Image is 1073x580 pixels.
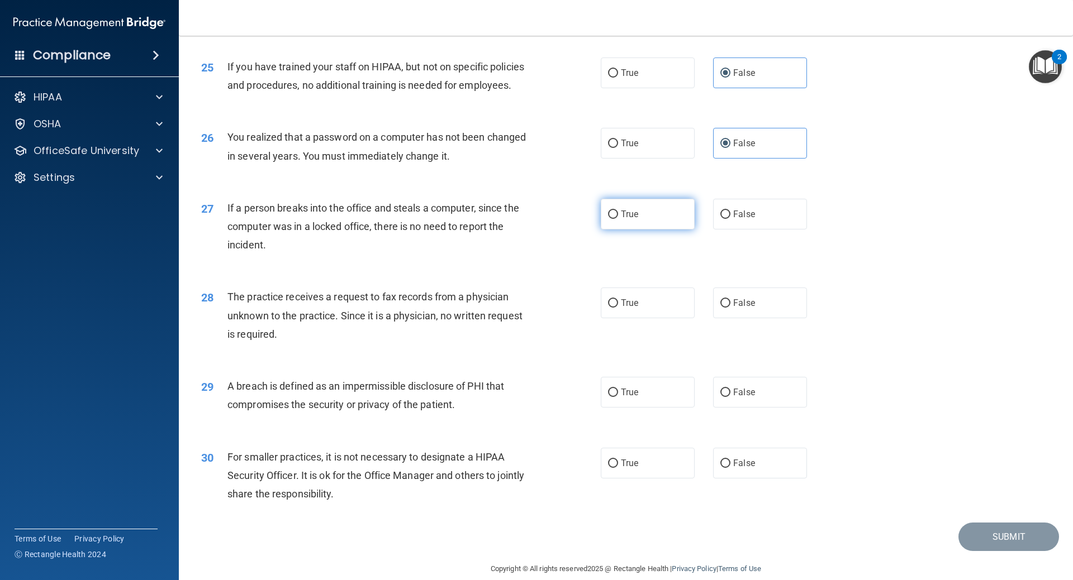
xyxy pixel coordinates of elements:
p: OfficeSafe University [34,144,139,157]
span: If a person breaks into the office and steals a computer, since the computer was in a locked offi... [227,202,519,251]
input: True [608,459,618,468]
input: True [608,389,618,397]
input: True [608,299,618,308]
input: True [608,140,618,148]
input: False [720,69,730,78]
input: True [608,210,618,219]
span: True [621,209,638,219]
span: True [621,458,638,468]
span: False [733,138,755,148]
input: False [720,140,730,148]
span: True [621,68,638,78]
span: False [733,387,755,397]
p: OSHA [34,117,61,131]
span: 30 [201,451,213,464]
input: True [608,69,618,78]
span: 29 [201,380,213,394]
span: For smaller practices, it is not necessary to designate a HIPAA Security Officer. It is ok for th... [227,451,524,500]
input: False [720,389,730,397]
span: True [621,298,638,308]
span: False [733,68,755,78]
span: True [621,138,638,148]
span: 27 [201,202,213,215]
a: OSHA [13,117,163,131]
span: If you have trained your staff on HIPAA, but not on specific policies and procedures, no addition... [227,61,524,91]
span: True [621,387,638,397]
span: You realized that a password on a computer has not been changed in several years. You must immedi... [227,131,526,161]
span: False [733,298,755,308]
span: False [733,458,755,468]
p: HIPAA [34,90,62,104]
span: False [733,209,755,219]
a: HIPAA [13,90,163,104]
span: 25 [201,61,213,74]
span: A breach is defined as an impermissible disclosure of PHI that compromises the security or privac... [227,380,504,410]
a: OfficeSafe University [13,144,163,157]
span: Ⓒ Rectangle Health 2024 [15,549,106,560]
a: Terms of Use [718,564,761,573]
input: False [720,210,730,219]
span: The practice receives a request to fax records from a physician unknown to the practice. Since it... [227,291,523,339]
p: Settings [34,171,75,184]
span: 26 [201,131,213,145]
a: Privacy Policy [74,533,125,544]
button: Open Resource Center, 2 new notifications [1029,50,1062,83]
div: 2 [1057,57,1061,71]
a: Terms of Use [15,533,61,544]
input: False [720,459,730,468]
img: PMB logo [13,12,165,34]
a: Privacy Policy [672,564,716,573]
span: 28 [201,291,213,304]
a: Settings [13,171,163,184]
h4: Compliance [33,47,111,63]
input: False [720,299,730,308]
iframe: Drift Widget Chat Controller [880,501,1060,545]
